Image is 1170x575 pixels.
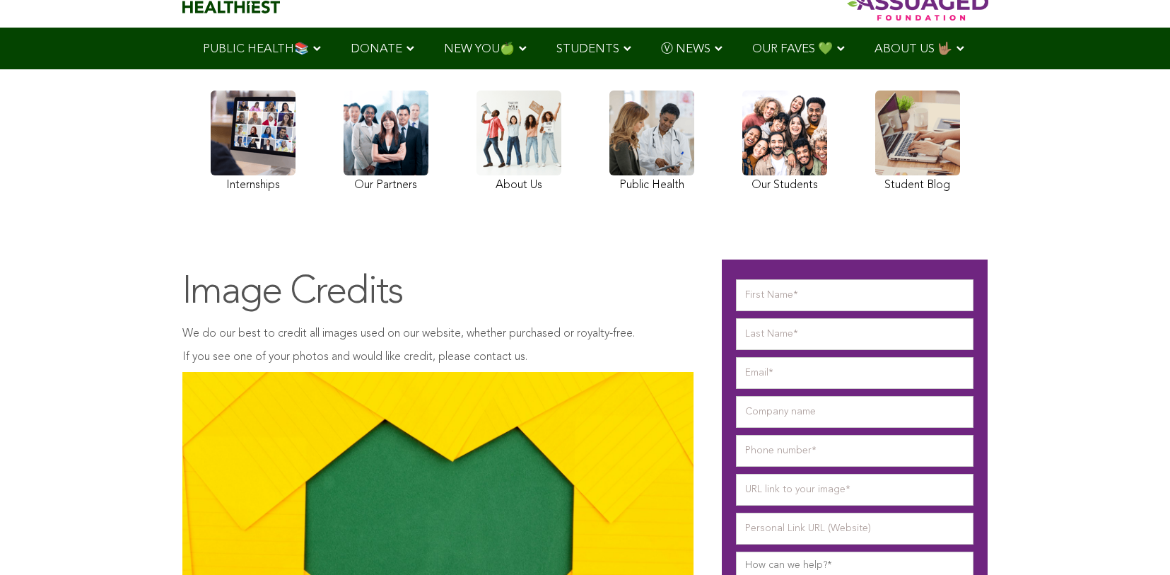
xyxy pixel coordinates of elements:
[661,43,710,55] span: Ⓥ NEWS
[736,513,973,545] input: Personal Link URL (Website)
[874,43,952,55] span: ABOUT US 🤟🏽
[736,279,973,311] input: First Name*
[182,270,694,316] h1: Image Credits
[736,318,973,350] input: Last Name*
[182,326,694,342] p: We do our best to credit all images used on our website, whether purchased or royalty-free.
[736,357,973,389] input: Email*
[182,349,694,365] p: If you see one of your photos and would like credit, please contact us.
[351,43,402,55] span: DONATE
[752,43,833,55] span: OUR FAVES 💚
[556,43,619,55] span: STUDENTS
[182,28,988,69] div: Navigation Menu
[203,43,309,55] span: PUBLIC HEALTH📚
[444,43,515,55] span: NEW YOU🍏
[736,435,973,467] input: Phone number*
[736,474,973,506] input: URL link to your image*
[1099,507,1170,575] iframe: Chat Widget
[736,396,973,428] input: Company name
